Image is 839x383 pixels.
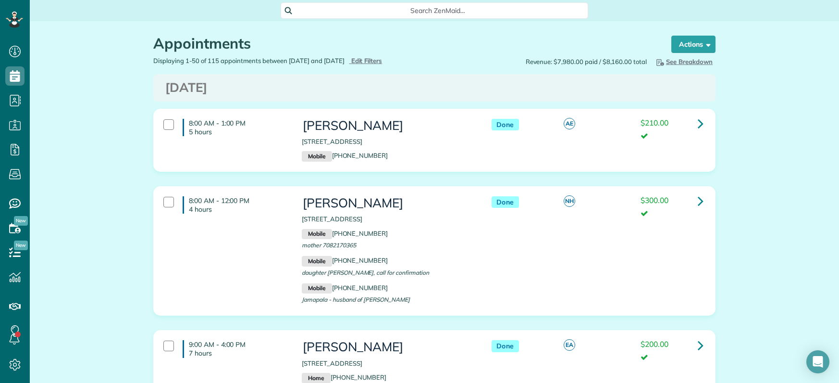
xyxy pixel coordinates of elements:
a: Mobile[PHONE_NUMBER] [302,230,388,237]
p: 4 hours [189,205,287,214]
a: Mobile[PHONE_NUMBER] [302,152,388,159]
p: 7 hours [189,349,287,357]
span: NH [564,195,575,207]
button: See Breakdown [652,56,716,67]
h4: 8:00 AM - 1:00 PM [183,119,287,136]
span: New [14,216,28,226]
h3: [PERSON_NAME] [302,119,472,133]
p: 5 hours [189,128,287,136]
a: Mobile[PHONE_NUMBER] [302,284,388,292]
p: [STREET_ADDRESS] [302,137,472,146]
span: Done [492,196,519,208]
span: $210.00 [641,118,668,128]
small: Mobile [302,229,332,240]
span: See Breakdown [654,58,713,65]
span: daughter [PERSON_NAME], call for confirmation [302,269,429,276]
span: $200.00 [641,339,668,349]
a: Edit Filters [349,57,382,64]
button: Actions [671,36,716,53]
span: New [14,241,28,250]
div: Displaying 1-50 of 115 appointments between [DATE] and [DATE] [146,56,434,65]
small: Mobile [302,256,332,267]
span: $300.00 [641,195,668,205]
span: Done [492,340,519,352]
h1: Appointments [153,36,653,51]
span: Edit Filters [351,57,382,64]
span: mother 7082170365 [302,242,356,249]
div: Open Intercom Messenger [806,350,829,373]
span: Revenue: $7,980.00 paid / $8,160.00 total [526,57,647,66]
span: AE [564,118,575,129]
a: Home[PHONE_NUMBER] [302,373,386,381]
span: Jamapala - husband of [PERSON_NAME] [302,296,410,303]
span: Done [492,119,519,131]
h3: [PERSON_NAME] [302,340,472,354]
small: Mobile [302,151,332,162]
p: [STREET_ADDRESS] [302,215,472,224]
h4: 8:00 AM - 12:00 PM [183,196,287,214]
h3: [PERSON_NAME] [302,196,472,210]
small: Mobile [302,283,332,294]
span: EA [564,339,575,351]
a: Mobile[PHONE_NUMBER] [302,256,388,264]
h3: [DATE] [165,81,703,95]
h4: 9:00 AM - 4:00 PM [183,340,287,357]
p: [STREET_ADDRESS] [302,359,472,368]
